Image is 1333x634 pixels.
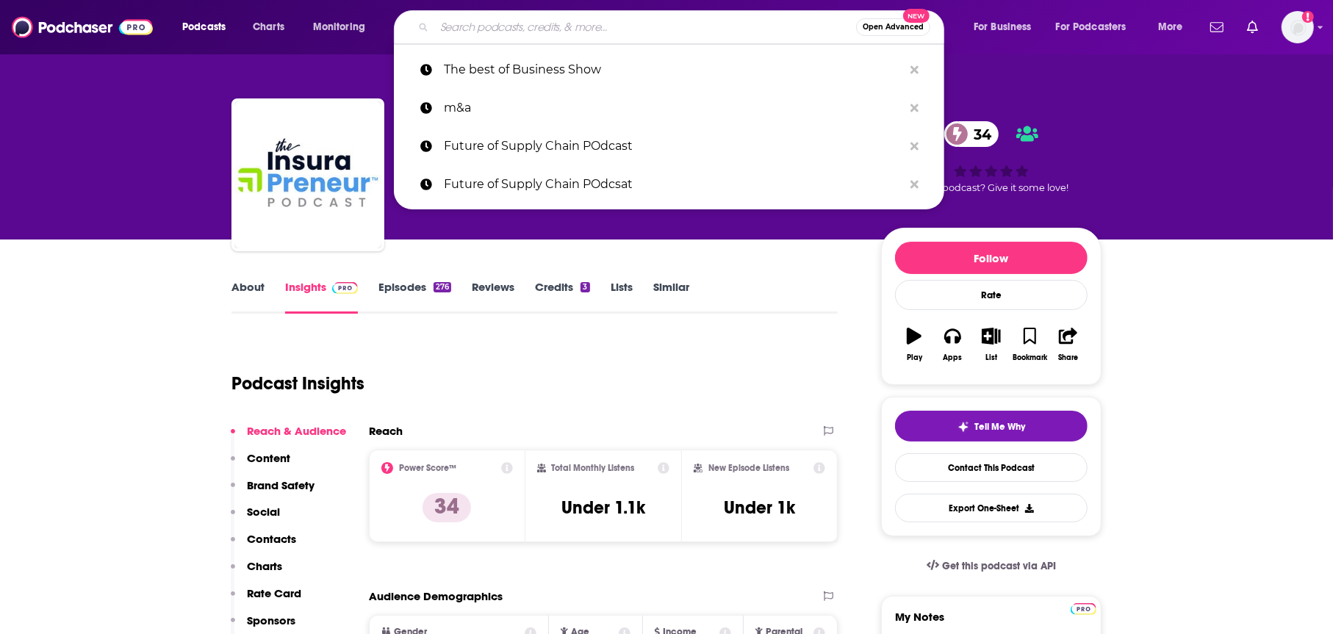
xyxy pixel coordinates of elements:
[1058,353,1078,362] div: Share
[914,182,1068,193] span: Good podcast? Give it some love!
[247,613,295,627] p: Sponsors
[881,112,1102,203] div: 34Good podcast? Give it some love!
[247,559,282,573] p: Charts
[423,493,471,522] p: 34
[895,242,1088,274] button: Follow
[12,13,153,41] img: Podchaser - Follow, Share and Rate Podcasts
[231,505,280,532] button: Social
[378,280,451,314] a: Episodes276
[472,280,514,314] a: Reviews
[247,424,346,438] p: Reach & Audience
[231,559,282,586] button: Charts
[444,127,903,165] p: Future of Supply Chain POdcast
[231,478,315,505] button: Brand Safety
[942,560,1056,572] span: Get this podcast via API
[933,318,971,371] button: Apps
[944,121,999,147] a: 34
[653,280,689,314] a: Similar
[369,424,403,438] h2: Reach
[1071,601,1096,615] a: Pro website
[231,424,346,451] button: Reach & Audience
[434,282,451,292] div: 276
[332,282,358,294] img: Podchaser Pro
[247,505,280,519] p: Social
[394,165,944,203] a: Future of Supply Chain POdcsat
[231,586,301,613] button: Rate Card
[581,282,589,292] div: 3
[247,478,315,492] p: Brand Safety
[313,17,365,37] span: Monitoring
[895,318,933,371] button: Play
[895,453,1088,482] a: Contact This Podcast
[394,51,944,89] a: The best of Business Show
[231,532,296,559] button: Contacts
[895,411,1088,442] button: tell me why sparkleTell Me Why
[975,421,1026,433] span: Tell Me Why
[399,463,456,473] h2: Power Score™
[444,51,903,89] p: The best of Business Show
[895,280,1088,310] div: Rate
[856,18,930,36] button: Open AdvancedNew
[182,17,226,37] span: Podcasts
[535,280,589,314] a: Credits3
[915,548,1068,584] a: Get this podcast via API
[1282,11,1314,43] img: User Profile
[369,589,503,603] h2: Audience Demographics
[974,17,1032,37] span: For Business
[611,280,633,314] a: Lists
[1158,17,1183,37] span: More
[231,372,364,395] h1: Podcast Insights
[1056,17,1127,37] span: For Podcasters
[985,353,997,362] div: List
[552,463,635,473] h2: Total Monthly Listens
[444,165,903,203] p: Future of Supply Chain POdcsat
[234,101,381,248] img: The Insura-Preneur Podcast
[434,15,856,39] input: Search podcasts, credits, & more...
[944,353,963,362] div: Apps
[444,89,903,127] p: m&a
[247,451,290,465] p: Content
[959,121,999,147] span: 34
[1204,15,1229,40] a: Show notifications dropdown
[1010,318,1049,371] button: Bookmark
[394,89,944,127] a: m&a
[253,17,284,37] span: Charts
[863,24,924,31] span: Open Advanced
[963,15,1050,39] button: open menu
[231,451,290,478] button: Content
[895,494,1088,522] button: Export One-Sheet
[1046,15,1148,39] button: open menu
[247,532,296,546] p: Contacts
[1302,11,1314,23] svg: Add a profile image
[1282,11,1314,43] span: Logged in as elleb2btech
[708,463,789,473] h2: New Episode Listens
[1049,318,1088,371] button: Share
[1241,15,1264,40] a: Show notifications dropdown
[231,280,265,314] a: About
[247,586,301,600] p: Rate Card
[1282,11,1314,43] button: Show profile menu
[903,9,930,23] span: New
[394,127,944,165] a: Future of Supply Chain POdcast
[408,10,958,44] div: Search podcasts, credits, & more...
[303,15,384,39] button: open menu
[1013,353,1047,362] div: Bookmark
[243,15,293,39] a: Charts
[561,497,645,519] h3: Under 1.1k
[1148,15,1201,39] button: open menu
[972,318,1010,371] button: List
[172,15,245,39] button: open menu
[285,280,358,314] a: InsightsPodchaser Pro
[1071,603,1096,615] img: Podchaser Pro
[907,353,922,362] div: Play
[724,497,795,519] h3: Under 1k
[957,421,969,433] img: tell me why sparkle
